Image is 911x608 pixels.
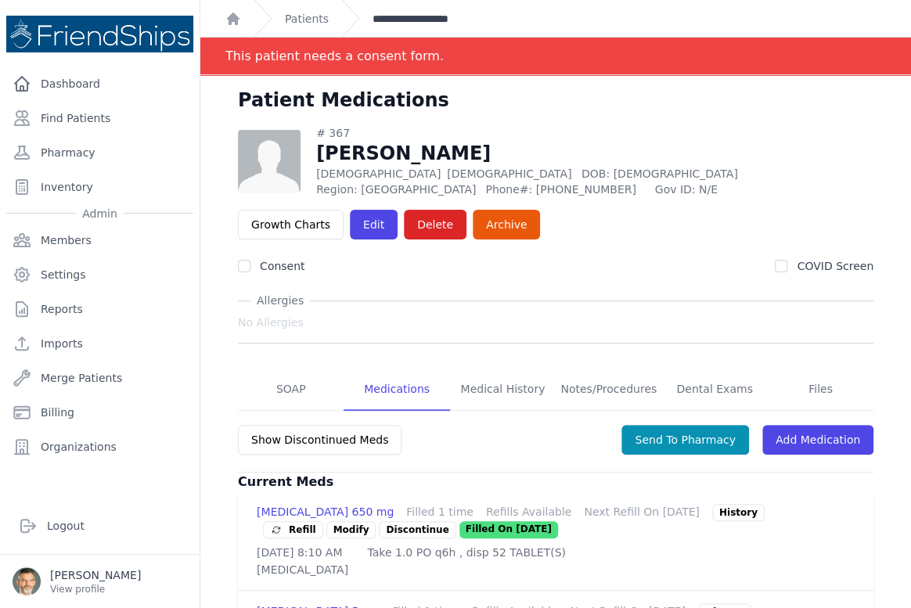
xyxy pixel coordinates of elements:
[556,369,661,411] a: Notes/Procedures
[379,521,455,538] p: Discontinue
[238,88,449,113] h1: Patient Medications
[257,545,342,560] p: [DATE] 8:10 AM
[661,369,767,411] a: Dental Exams
[285,11,329,27] a: Patients
[316,125,824,141] div: # 367
[450,369,556,411] a: Medical History
[762,425,873,455] a: Add Medication
[238,130,301,192] img: person-242608b1a05df3501eefc295dc1bc67a.jpg
[6,328,193,359] a: Imports
[582,167,738,180] span: DOB: [DEMOGRAPHIC_DATA]
[50,583,141,595] p: View profile
[6,171,193,203] a: Inventory
[367,545,565,560] p: Take 1.0 PO q6h , disp 52 TABLET(S)
[225,38,444,74] div: This patient needs a consent form.
[238,473,873,491] h3: Current Meds
[6,16,193,52] img: Medical Missions EMR
[13,510,187,541] a: Logout
[13,567,187,595] a: [PERSON_NAME] View profile
[344,369,449,411] a: Medications
[76,206,124,221] span: Admin
[6,68,193,99] a: Dashboard
[238,315,304,330] span: No Allergies
[404,210,466,239] button: Delete
[316,182,476,197] span: Region: [GEOGRAPHIC_DATA]
[326,521,376,538] a: Modify
[257,562,855,577] p: [MEDICAL_DATA]
[473,210,540,239] a: Archive
[316,141,824,166] h1: [PERSON_NAME]
[50,567,141,583] p: [PERSON_NAME]
[6,225,193,256] a: Members
[6,103,193,134] a: Find Patients
[6,397,193,428] a: Billing
[350,210,398,239] a: Edit
[486,504,571,521] div: Refills Available
[6,293,193,325] a: Reports
[270,522,316,538] span: Refill
[200,38,911,75] div: Notification
[250,293,310,308] span: Allergies
[6,259,193,290] a: Settings
[584,504,700,521] div: Next Refill On [DATE]
[712,504,765,521] div: History
[316,166,824,182] p: [DEMOGRAPHIC_DATA]
[447,167,571,180] span: [DEMOGRAPHIC_DATA]
[238,369,873,411] nav: Tabs
[238,425,401,455] button: Show Discontinued Meds
[238,369,344,411] a: SOAP
[797,260,873,272] label: COVID Screen
[6,362,193,394] a: Merge Patients
[459,521,558,538] p: Filled On [DATE]
[257,504,394,521] div: [MEDICAL_DATA] 650 mg
[768,369,873,411] a: Files
[621,425,749,455] button: Send To Pharmacy
[655,182,824,197] span: Gov ID: N/E
[260,260,304,272] label: Consent
[485,182,645,197] span: Phone#: [PHONE_NUMBER]
[406,504,474,521] div: Filled 1 time
[6,431,193,462] a: Organizations
[6,137,193,168] a: Pharmacy
[238,210,344,239] a: Growth Charts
